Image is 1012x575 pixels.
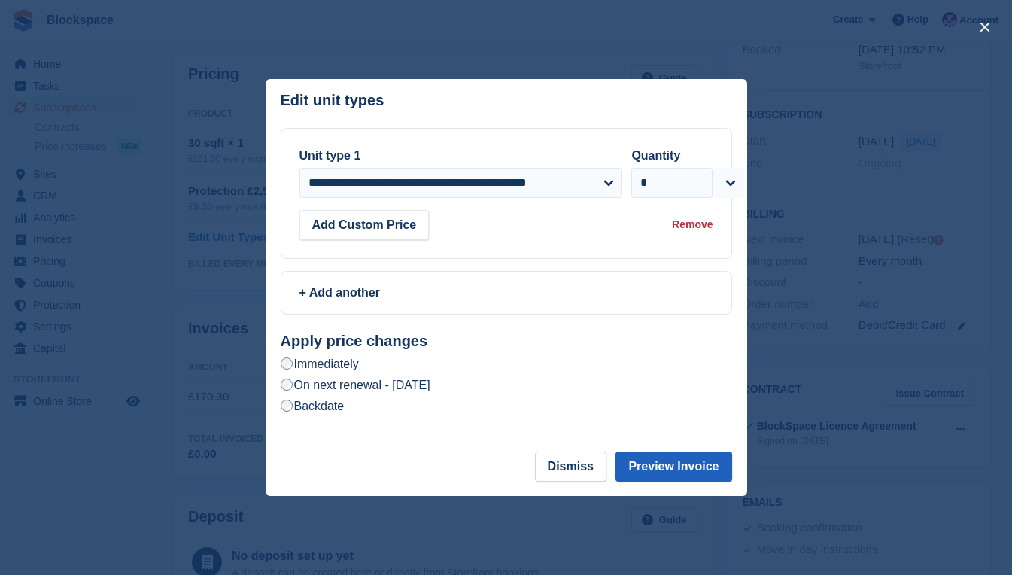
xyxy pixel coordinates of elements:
div: Remove [672,217,713,233]
input: On next renewal - [DATE] [281,379,293,391]
a: + Add another [281,271,732,315]
strong: Apply price changes [281,333,428,349]
p: Edit unit types [281,92,384,109]
div: + Add another [299,284,713,302]
label: On next renewal - [DATE] [281,377,430,393]
button: Dismiss [535,452,606,482]
button: Preview Invoice [615,452,731,482]
label: Unit type 1 [299,149,361,162]
label: Quantity [631,149,680,162]
input: Backdate [281,400,293,412]
input: Immediately [281,357,293,370]
label: Backdate [281,398,345,414]
label: Immediately [281,356,359,372]
button: Add Custom Price [299,210,430,240]
button: close [973,15,997,39]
